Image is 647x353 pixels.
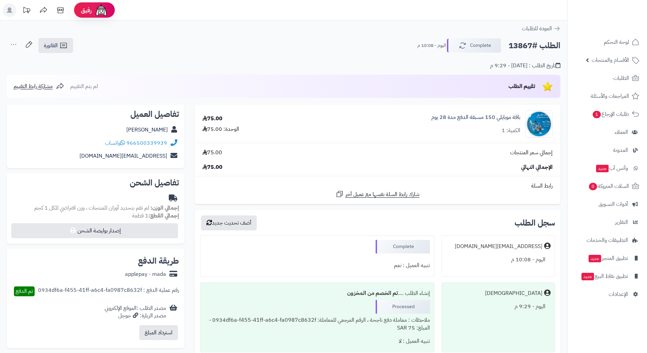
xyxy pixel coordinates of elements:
[522,24,552,33] span: العودة للطلبات
[376,240,430,253] div: Complete
[521,163,553,171] span: الإجمالي النهائي
[572,88,643,104] a: المراجعات والأسئلة
[604,37,629,47] span: لوحة التحكم
[581,273,594,280] span: جديد
[11,223,178,238] button: إصدار بوليصة الشحن
[150,204,179,212] strong: إجمالي الوزن:
[591,91,629,101] span: المراجعات والأسئلة
[417,42,446,49] small: اليوم - 10:08 م
[572,70,643,86] a: الطلبات
[455,243,542,250] div: [EMAIL_ADDRESS][DOMAIN_NAME]
[589,255,601,262] span: جديد
[336,190,419,198] a: شارك رابط السلة نفسها مع عميل آخر
[601,15,641,29] img: logo-2.png
[592,55,629,65] span: الأقسام والمنتجات
[138,257,179,265] h2: طريقة الدفع
[202,149,222,157] span: 75.00
[508,82,535,90] span: تقييم الطلب
[126,126,168,134] a: [PERSON_NAME]
[510,149,553,157] span: إجمالي سعر المنتجات
[202,115,222,123] div: 75.00
[446,300,551,313] div: اليوم - 9:29 م
[615,127,628,137] span: العملاء
[38,38,73,53] a: الفاتورة
[148,212,179,220] strong: إجمالي القطع:
[38,286,179,296] div: رقم عملية الدفع : 0934df6a-f455-41ff-a6c4-fa0987c8632f
[139,325,178,340] button: استرداد المبلغ
[12,110,179,118] h2: تفاصيل العميل
[345,191,419,198] span: شارك رابط السلة نفسها مع عميل آخر
[572,178,643,194] a: السلات المتروكة0
[125,270,166,278] div: applepay - mada
[572,124,643,140] a: العملاء
[572,214,643,230] a: التقارير
[572,250,643,266] a: تطبيق المتجرجديد
[34,204,149,212] span: لم تقم بتحديد أوزان للمنتجات ، وزن افتراضي للكل 1 كجم
[14,82,53,90] span: مشاركة رابط التقييم
[588,181,629,191] span: السلات المتروكة
[572,232,643,248] a: التطبيقات والخدمات
[508,39,560,53] h2: الطلب #13867
[613,73,629,83] span: الطلبات
[572,106,643,122] a: طلبات الإرجاع1
[485,289,542,297] div: [DEMOGRAPHIC_DATA]
[526,110,552,138] img: 1757645043-GL1VBXVWEAAdsMD-90x90.jpeg
[588,253,628,263] span: تطبيق المتجر
[572,268,643,284] a: تطبيق نقاط البيعجديد
[204,314,430,335] div: ملاحظات : معاملة دفع ناجحة ، الرقم المرجعي للمعاملة: 0934df6a-f455-41ff-a6c4-fa0987c8632f - المبل...
[490,62,560,70] div: تاريخ الطلب : [DATE] - 9:29 م
[202,163,222,171] span: 75.00
[431,113,520,121] a: باقة موبايلي 150 مسبقة الدفع مدة 28 يوم
[197,182,558,190] div: رابط السلة
[615,217,628,227] span: التقارير
[613,145,628,155] span: المدونة
[12,179,179,187] h2: تفاصيل الشحن
[126,139,167,147] a: 966500339939
[44,41,58,50] span: الفاتورة
[572,34,643,50] a: لوحة التحكم
[572,160,643,176] a: وآتس آبجديد
[515,219,555,227] h3: سجل الطلب
[81,6,92,14] span: رفيق
[132,212,179,220] small: 1 قطعة
[572,142,643,158] a: المدونة
[105,139,125,147] a: واتساب
[70,82,98,90] span: لم يتم التقييم
[94,3,108,17] img: ai-face.png
[592,109,629,119] span: طلبات الإرجاع
[105,304,166,320] div: مصدر الطلب :الموقع الإلكتروني
[204,335,430,348] div: تنبيه العميل : لا
[502,127,520,135] div: الكمية: 1
[447,38,501,53] button: Complete
[595,163,628,173] span: وآتس آب
[598,199,628,209] span: أدوات التسويق
[609,289,628,299] span: الإعدادات
[581,271,628,281] span: تطبيق نقاط البيع
[587,235,628,245] span: التطبيقات والخدمات
[79,152,167,160] a: [EMAIL_ADDRESS][DOMAIN_NAME]
[572,196,643,212] a: أدوات التسويق
[14,82,64,90] a: مشاركة رابط التقييم
[593,111,601,119] span: 1
[202,125,239,133] div: الوحدة: 75.00
[204,259,430,272] div: تنبيه العميل : نعم
[572,286,643,302] a: الإعدادات
[105,312,166,320] div: مصدر الزيارة: جوجل
[596,165,609,172] span: جديد
[16,287,33,295] span: تم الدفع
[446,253,551,266] div: اليوم - 10:08 م
[347,289,398,297] b: تم الخصم من المخزون
[589,183,597,191] span: 0
[376,300,430,314] div: Processed
[204,287,430,300] div: إنشاء الطلب ....
[522,24,560,33] a: العودة للطلبات
[201,215,257,230] button: أضف تحديث جديد
[18,3,35,19] a: تحديثات المنصة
